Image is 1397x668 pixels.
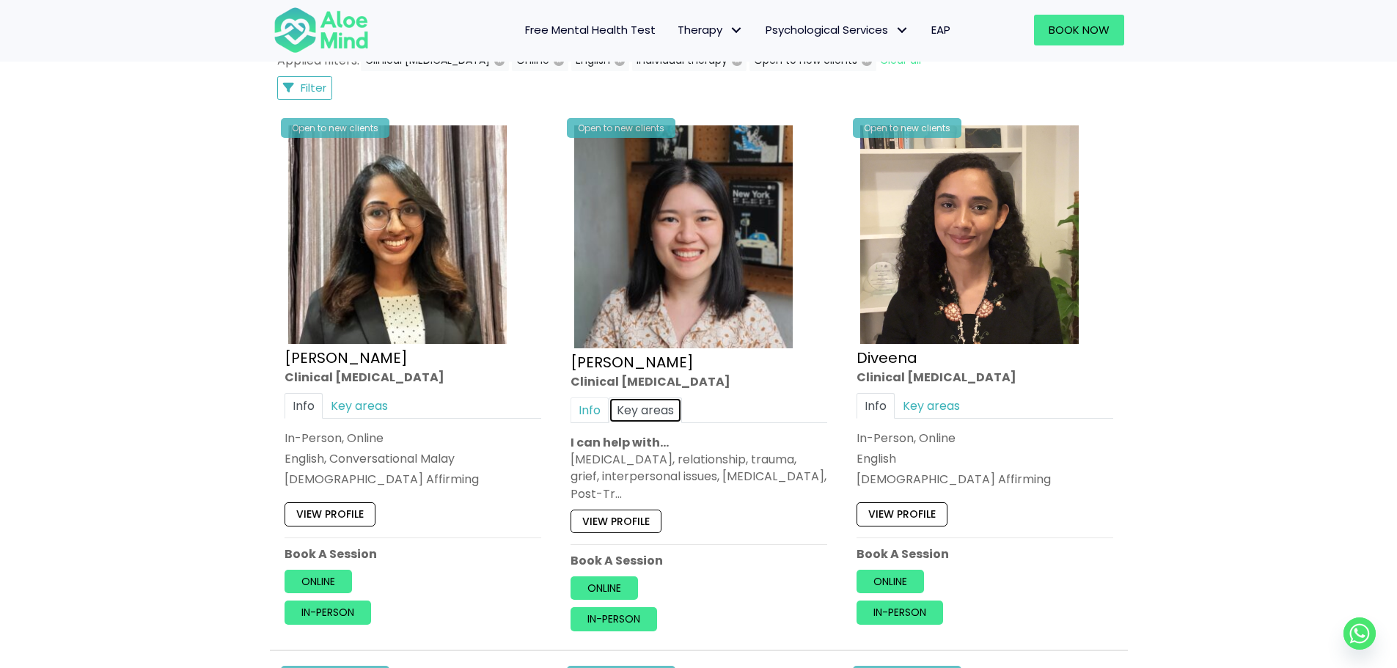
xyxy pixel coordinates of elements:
[766,22,909,37] span: Psychological Services
[571,608,657,631] a: In-person
[567,118,675,138] div: Open to new clients
[853,118,961,138] div: Open to new clients
[301,80,326,95] span: Filter
[931,22,950,37] span: EAP
[571,451,827,502] div: [MEDICAL_DATA], relationship, trauma, grief, interpersonal issues, [MEDICAL_DATA], Post-Tr…
[285,546,541,562] p: Book A Session
[571,397,609,423] a: Info
[857,546,1113,562] p: Book A Session
[285,471,541,488] div: [DEMOGRAPHIC_DATA] Affirming
[678,22,744,37] span: Therapy
[857,503,947,526] a: View profile
[323,393,396,419] a: Key areas
[1034,15,1124,45] a: Book Now
[514,15,667,45] a: Free Mental Health Test
[571,577,638,601] a: Online
[857,393,895,419] a: Info
[892,20,913,41] span: Psychological Services: submenu
[285,369,541,386] div: Clinical [MEDICAL_DATA]
[525,22,656,37] span: Free Mental Health Test
[1049,22,1110,37] span: Book Now
[281,118,389,138] div: Open to new clients
[274,6,369,54] img: Aloe mind Logo
[1343,617,1376,650] a: Whatsapp
[857,450,1113,467] p: English
[857,348,917,368] a: Diveena
[285,430,541,447] div: In-Person, Online
[857,471,1113,488] div: [DEMOGRAPHIC_DATA] Affirming
[857,369,1113,386] div: Clinical [MEDICAL_DATA]
[571,434,827,451] p: I can help with…
[857,430,1113,447] div: In-Person, Online
[277,76,333,100] button: Filter Listings
[285,601,371,625] a: In-person
[285,393,323,419] a: Info
[285,503,375,526] a: View profile
[285,450,541,467] p: English, Conversational Malay
[920,15,961,45] a: EAP
[860,125,1079,344] img: IMG_1660 – Diveena Nair
[857,601,943,625] a: In-person
[571,373,827,390] div: Clinical [MEDICAL_DATA]
[609,397,682,423] a: Key areas
[388,15,961,45] nav: Menu
[895,393,968,419] a: Key areas
[571,510,661,533] a: View profile
[667,15,755,45] a: TherapyTherapy: submenu
[288,125,507,344] img: croped-Anita_Profile-photo-300×300
[857,570,924,593] a: Online
[755,15,920,45] a: Psychological ServicesPsychological Services: submenu
[571,552,827,569] p: Book A Session
[285,348,408,368] a: [PERSON_NAME]
[571,352,694,372] a: [PERSON_NAME]
[285,570,352,593] a: Online
[726,20,747,41] span: Therapy: submenu
[574,125,793,348] img: Chen-Wen-profile-photo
